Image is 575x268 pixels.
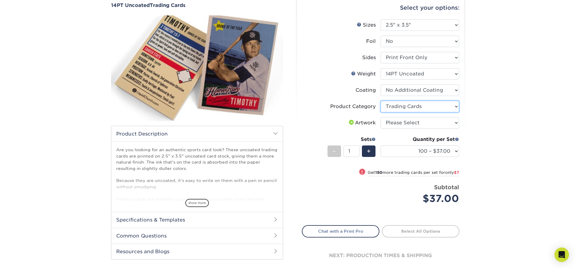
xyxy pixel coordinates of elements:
div: Weight [351,70,376,78]
span: + [367,147,371,156]
span: only [445,170,459,175]
img: 14PT Uncoated 01 [111,9,283,128]
a: 14PT UncoatedTrading Cards [111,2,283,8]
div: Quantity per Set [381,136,459,143]
h2: Product Description [111,126,283,142]
div: Sets [327,136,376,143]
h1: Trading Cards [111,2,283,8]
h2: Resources and Blogs [111,244,283,259]
span: show more [185,199,209,207]
div: Sides [362,54,376,61]
a: Chat with a Print Pro [302,225,379,237]
h2: Specifications & Templates [111,212,283,228]
div: Product Category [330,103,376,110]
div: Sizes [357,21,376,29]
a: Select All Options [382,225,459,237]
strong: 150 [375,170,382,175]
div: Coating [356,87,376,94]
h2: Common Questions [111,228,283,244]
small: Get more trading cards per set for [368,170,459,176]
div: Artwork [348,119,376,126]
p: Are you looking for an authentic sports card look? These uncoated trading cards are printed on 2.... [116,147,278,214]
strong: Subtotal [434,184,459,190]
span: ! [361,169,363,175]
div: $37.00 [385,191,459,206]
span: 14PT Uncoated [111,2,150,8]
span: $7 [454,170,459,175]
div: Open Intercom Messenger [554,247,569,262]
div: Foil [366,38,376,45]
span: - [333,147,336,156]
